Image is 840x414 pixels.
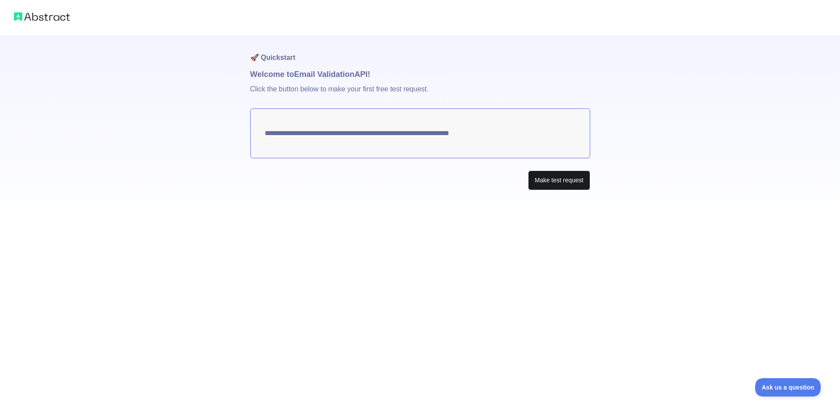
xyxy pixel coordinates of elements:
h1: 🚀 Quickstart [250,35,590,68]
button: Make test request [528,170,590,190]
h1: Welcome to Email Validation API! [250,68,590,80]
iframe: Toggle Customer Support [755,378,822,397]
p: Click the button below to make your first free test request. [250,80,590,108]
img: Abstract logo [14,10,70,23]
